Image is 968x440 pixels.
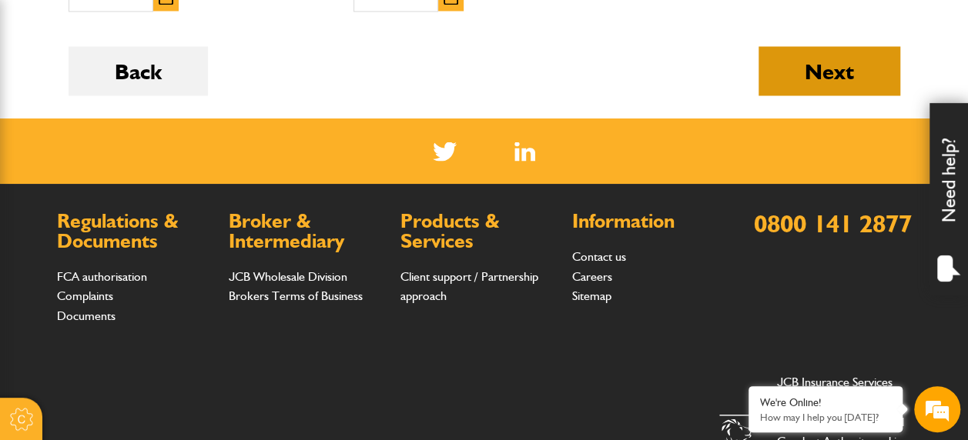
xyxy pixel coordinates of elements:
[760,396,891,409] div: We're Online!
[69,46,208,95] button: Back
[760,412,891,423] p: How may I help you today?
[229,288,363,302] a: Brokers Terms of Business
[20,233,281,267] input: Enter your phone number
[229,268,347,283] a: JCB Wholesale Division
[20,278,281,332] textarea: Type your message and hit 'Enter'
[20,142,281,176] input: Enter your last name
[209,338,280,358] em: Start Chat
[514,142,535,161] img: Linked In
[514,142,535,161] a: LinkedIn
[253,8,290,45] div: Minimize live chat window
[26,85,65,107] img: d_20077148190_company_1631870298795_20077148190
[57,308,116,322] a: Documents
[20,188,281,222] input: Enter your email address
[759,46,900,95] button: Next
[572,268,612,283] a: Careers
[754,208,912,238] a: 0800 141 2877
[57,268,147,283] a: FCA authorisation
[400,268,538,303] a: Client support / Partnership approach
[433,142,457,161] img: Twitter
[229,211,385,250] h2: Broker & Intermediary
[80,86,259,106] div: Chat with us now
[929,103,968,295] div: Need help?
[572,248,626,263] a: Contact us
[572,288,611,302] a: Sitemap
[57,288,113,302] a: Complaints
[400,211,557,250] h2: Products & Services
[572,211,729,231] h2: Information
[57,211,213,250] h2: Regulations & Documents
